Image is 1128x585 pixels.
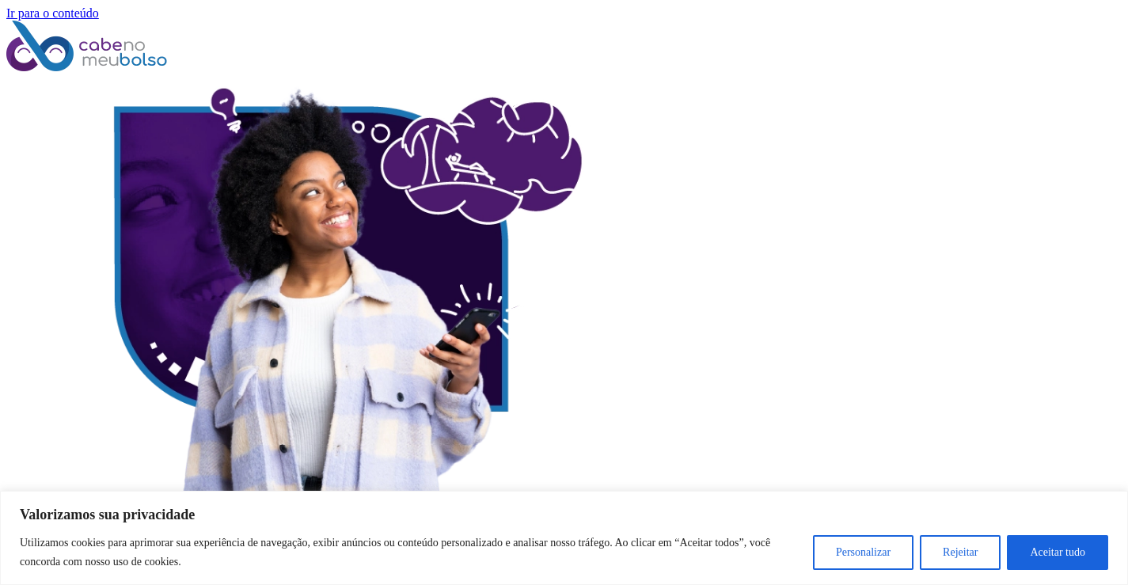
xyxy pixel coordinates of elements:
[1001,535,1108,570] button: Aceitar tudo
[484,14,645,65] img: Cabe no Meu Bolso
[792,535,902,570] button: Personalizar
[908,535,994,570] button: Rejeitar
[757,378,1016,421] a: Consultar meu CPF
[739,260,1016,351] p: Aqui você escolhe o valor da parcela que cabe no seu bolso. Seu dinheiro, suas regras!
[564,134,1016,244] h2: Negocie seus débitos com a Cabe No Meu Bolso!
[20,505,1108,524] p: Valorizamos sua privacidade
[20,534,780,572] p: Utilizamos cookies para aprimorar sua experiência de navegação, exibir anúncios ou conteúdo perso...
[796,389,976,410] span: Consultar meu CPF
